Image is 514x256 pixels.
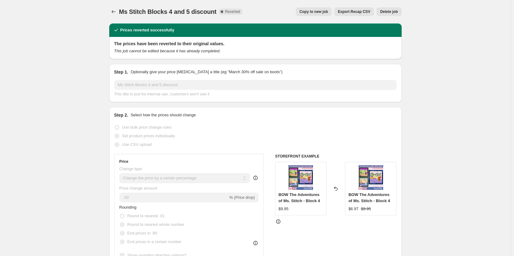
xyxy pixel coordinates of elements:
h6: STOREFRONT EXAMPLE [275,154,397,159]
div: $6.97 [348,206,359,212]
span: Round to nearest whole number [127,222,184,227]
span: Price change amount [119,186,157,190]
div: $9.95 [279,206,289,212]
span: Round to nearest .01 [127,214,165,218]
span: Export Recap CSV [338,9,370,14]
h2: Step 1. [114,69,128,75]
span: End prices in .99 [127,231,157,235]
button: Price change jobs [109,7,118,16]
img: BOWTheAdventuresofMs.StitchQuiltBlock4_4x45x56x67x78x8_InTheHoop_80x.png [359,165,383,190]
span: Rounding [119,205,137,210]
h3: Price [119,159,128,164]
span: BOW The Adventures of Ms. Stitch - Block 4 [279,192,320,203]
span: Ms Stitch Blocks 4 and 5 discount [119,8,217,15]
span: Use bulk price change rules [122,125,171,130]
p: Optionally give your price [MEDICAL_DATA] a title (eg "March 30% off sale on boots") [131,69,282,75]
h2: The prices have been reverted to their original values. [114,41,397,47]
span: Use CSV upload [122,142,152,147]
h2: Prices reverted successfully [120,27,175,33]
input: 30% off holiday sale [114,80,397,90]
span: % (Price drop) [229,195,255,200]
i: This job cannot be edited because it has already completed. [114,49,221,53]
span: This title is just for internal use, customers won't see it [114,92,210,96]
span: Change type [119,166,142,171]
button: Copy to new job [296,7,332,16]
input: -15 [119,193,228,202]
h2: Step 2. [114,112,128,118]
span: BOW The Adventures of Ms. Stitch - Block 4 [348,192,390,203]
button: Delete job [376,7,401,16]
span: Copy to new job [299,9,328,14]
span: Reverted [225,9,240,14]
div: help [252,175,259,181]
span: Delete job [380,9,398,14]
p: Select how the prices should change [131,112,196,118]
button: Export Recap CSV [334,7,374,16]
img: BOWTheAdventuresofMs.StitchQuiltBlock4_4x45x56x67x78x8_InTheHoop_80x.png [288,165,313,190]
span: Set product prices individually [122,134,175,138]
span: End prices in a certain number [127,239,182,244]
strike: $9.95 [361,206,371,212]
